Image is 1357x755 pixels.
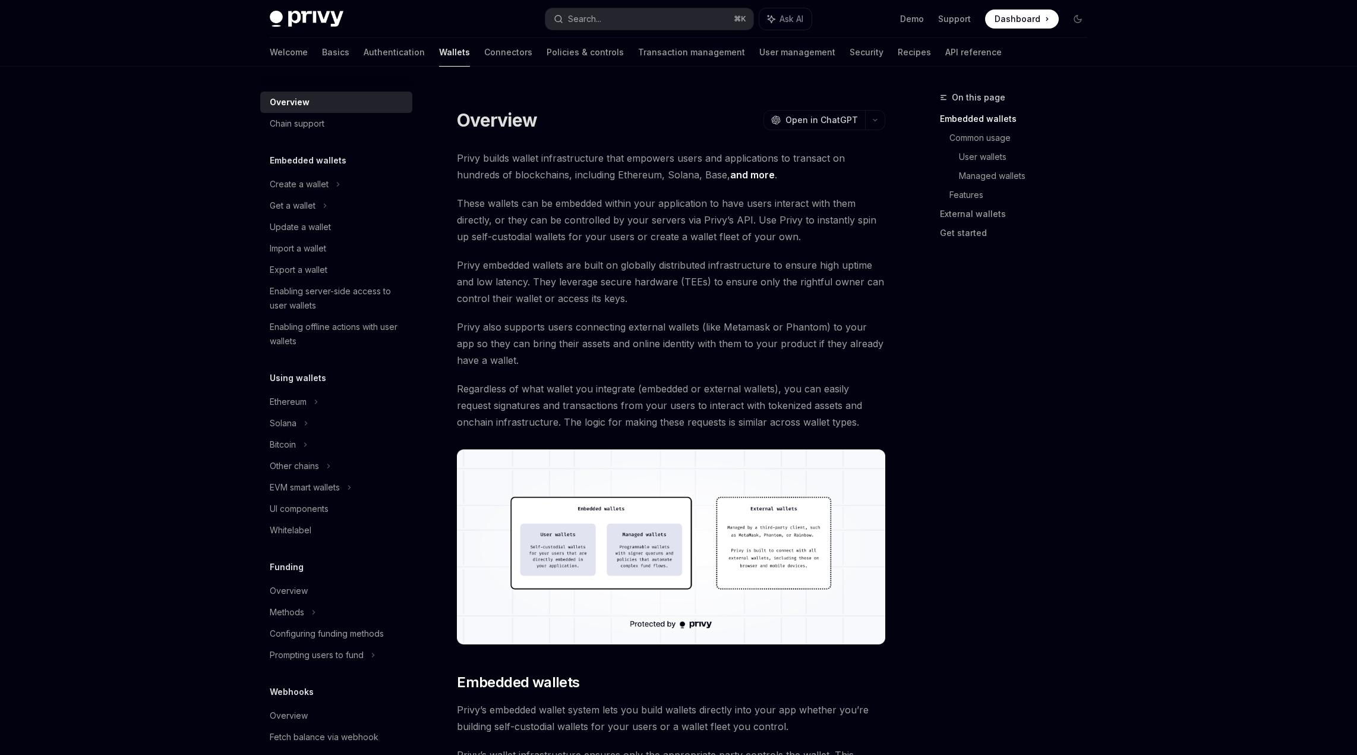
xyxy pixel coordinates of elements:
span: Privy’s embedded wallet system lets you build wallets directly into your app whether you’re build... [457,701,885,735]
a: Update a wallet [260,216,412,238]
a: and more [730,169,775,181]
div: Whitelabel [270,523,311,537]
div: Get a wallet [270,199,315,213]
a: External wallets [940,205,1097,224]
a: Enabling server-side access to user wallets [260,281,412,316]
span: On this page [952,90,1005,105]
a: Configuring funding methods [260,623,412,644]
span: Embedded wallets [457,673,579,692]
a: Overview [260,580,412,602]
a: Export a wallet [260,259,412,281]
div: Ethereum [270,395,307,409]
a: Import a wallet [260,238,412,259]
a: Transaction management [638,38,745,67]
h5: Funding [270,560,304,574]
div: Configuring funding methods [270,627,384,641]
a: Features [949,185,1097,205]
a: API reference [945,38,1002,67]
img: images/walletoverview.png [457,449,885,644]
span: Privy embedded wallets are built on globally distributed infrastructure to ensure high uptime and... [457,257,885,307]
div: UI components [270,502,329,516]
div: Other chains [270,459,319,473]
a: Overview [260,92,412,113]
a: Whitelabel [260,520,412,541]
h5: Using wallets [270,371,326,385]
div: Update a wallet [270,220,331,234]
a: Wallets [439,38,470,67]
span: Ask AI [780,13,803,25]
a: Policies & controls [547,38,624,67]
a: Chain support [260,113,412,134]
div: Export a wallet [270,263,327,277]
div: Overview [270,95,310,109]
img: dark logo [270,11,343,27]
button: Toggle dark mode [1068,10,1087,29]
button: Open in ChatGPT [763,110,865,130]
a: Welcome [270,38,308,67]
a: Connectors [484,38,532,67]
a: Recipes [898,38,931,67]
span: Regardless of what wallet you integrate (embedded or external wallets), you can easily request si... [457,380,885,430]
span: Dashboard [995,13,1040,25]
div: Import a wallet [270,241,326,256]
span: These wallets can be embedded within your application to have users interact with them directly, ... [457,195,885,245]
a: Authentication [364,38,425,67]
div: Enabling offline actions with user wallets [270,320,405,348]
a: Managed wallets [959,166,1097,185]
div: Enabling server-side access to user wallets [270,284,405,313]
span: Privy builds wallet infrastructure that empowers users and applications to transact on hundreds o... [457,150,885,183]
div: Bitcoin [270,438,296,452]
div: Search... [568,12,601,26]
a: Fetch balance via webhook [260,726,412,748]
div: Methods [270,605,304,619]
a: User management [759,38,835,67]
a: User wallets [959,147,1097,166]
div: EVM smart wallets [270,480,340,495]
button: Ask AI [759,8,812,30]
span: ⌘ K [734,14,746,24]
a: UI components [260,498,412,520]
div: Solana [270,416,296,430]
a: Basics [322,38,349,67]
button: Search...⌘K [545,8,753,30]
a: Embedded wallets [940,109,1097,128]
h5: Embedded wallets [270,153,346,168]
div: Overview [270,584,308,598]
a: Overview [260,705,412,726]
span: Open in ChatGPT [785,114,858,126]
a: Common usage [949,128,1097,147]
div: Chain support [270,117,324,131]
div: Overview [270,709,308,723]
a: Get started [940,224,1097,243]
div: Create a wallet [270,177,329,191]
h1: Overview [457,109,537,131]
div: Prompting users to fund [270,648,364,662]
h5: Webhooks [270,685,314,699]
span: Privy also supports users connecting external wallets (like Metamask or Phantom) to your app so t... [457,319,885,369]
a: Support [938,13,971,25]
a: Security [850,38,883,67]
a: Dashboard [985,10,1059,29]
a: Enabling offline actions with user wallets [260,316,412,352]
a: Demo [900,13,924,25]
div: Fetch balance via webhook [270,730,378,744]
